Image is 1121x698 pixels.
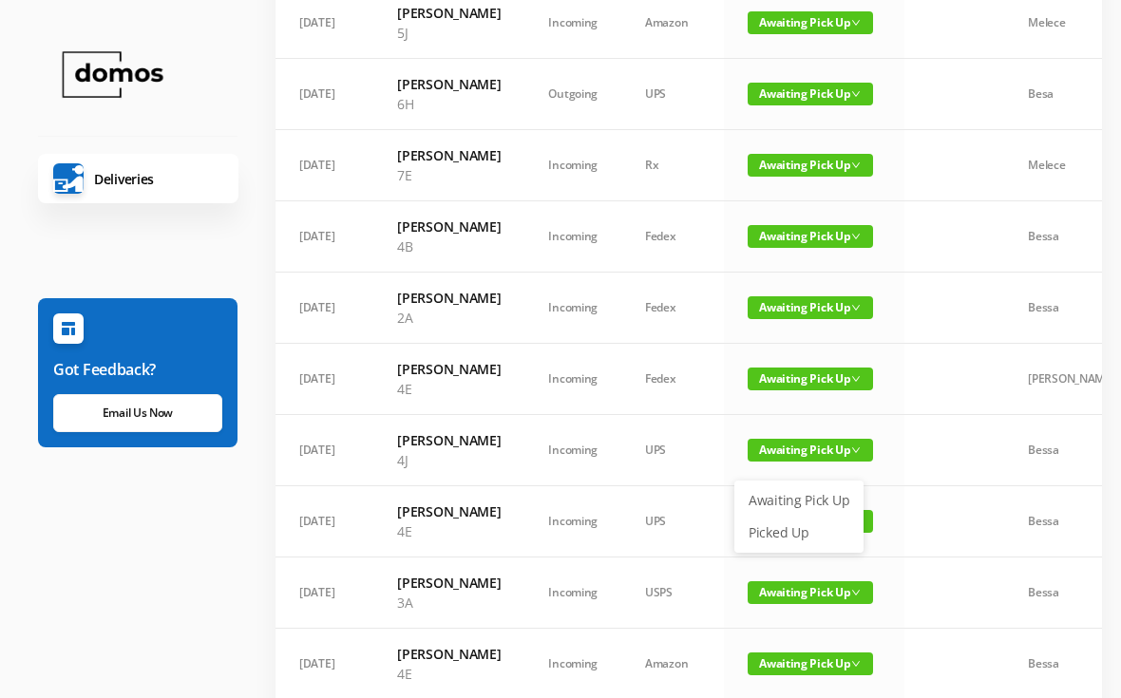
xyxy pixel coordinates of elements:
td: Incoming [524,130,621,201]
i: icon: down [851,374,861,384]
td: USPS [621,557,724,629]
td: Fedex [621,201,724,273]
td: Fedex [621,273,724,344]
span: Awaiting Pick Up [748,368,873,390]
td: [DATE] [275,130,373,201]
span: Awaiting Pick Up [748,439,873,462]
td: Incoming [524,486,621,557]
span: Awaiting Pick Up [748,154,873,177]
p: 7E [397,165,501,185]
p: 5J [397,23,501,43]
i: icon: down [851,659,861,669]
h6: [PERSON_NAME] [397,145,501,165]
td: [DATE] [275,59,373,130]
td: [DATE] [275,557,373,629]
td: Rx [621,130,724,201]
i: icon: down [851,232,861,241]
p: 4E [397,664,501,684]
td: [DATE] [275,273,373,344]
i: icon: down [851,303,861,312]
td: UPS [621,59,724,130]
h6: [PERSON_NAME] [397,644,501,664]
i: icon: down [851,18,861,28]
p: 4E [397,379,501,399]
span: Awaiting Pick Up [748,652,873,675]
h6: [PERSON_NAME] [397,74,501,94]
td: [DATE] [275,486,373,557]
h6: Got Feedback? [53,358,222,381]
span: Awaiting Pick Up [748,296,873,319]
td: UPS [621,486,724,557]
p: 6H [397,94,501,114]
td: Incoming [524,415,621,486]
td: Incoming [524,557,621,629]
a: Email Us Now [53,394,222,432]
i: icon: down [851,160,861,170]
span: Awaiting Pick Up [748,225,873,248]
h6: [PERSON_NAME] [397,430,501,450]
td: Outgoing [524,59,621,130]
p: 3A [397,593,501,613]
i: icon: down [851,445,861,455]
i: icon: down [851,588,861,597]
h6: [PERSON_NAME] [397,573,501,593]
p: 4J [397,450,501,470]
a: Deliveries [38,154,238,203]
td: [DATE] [275,344,373,415]
h6: [PERSON_NAME] [397,3,501,23]
td: Incoming [524,273,621,344]
td: UPS [621,415,724,486]
a: Picked Up [737,518,861,548]
p: 4E [397,521,501,541]
a: Awaiting Pick Up [737,485,861,516]
td: Incoming [524,344,621,415]
i: icon: down [851,89,861,99]
span: Awaiting Pick Up [748,581,873,604]
td: Fedex [621,344,724,415]
h6: [PERSON_NAME] [397,359,501,379]
span: Awaiting Pick Up [748,11,873,34]
h6: [PERSON_NAME] [397,501,501,521]
td: [DATE] [275,415,373,486]
h6: [PERSON_NAME] [397,288,501,308]
td: [DATE] [275,201,373,273]
p: 2A [397,308,501,328]
p: 4B [397,236,501,256]
h6: [PERSON_NAME] [397,217,501,236]
span: Awaiting Pick Up [748,83,873,105]
td: Incoming [524,201,621,273]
